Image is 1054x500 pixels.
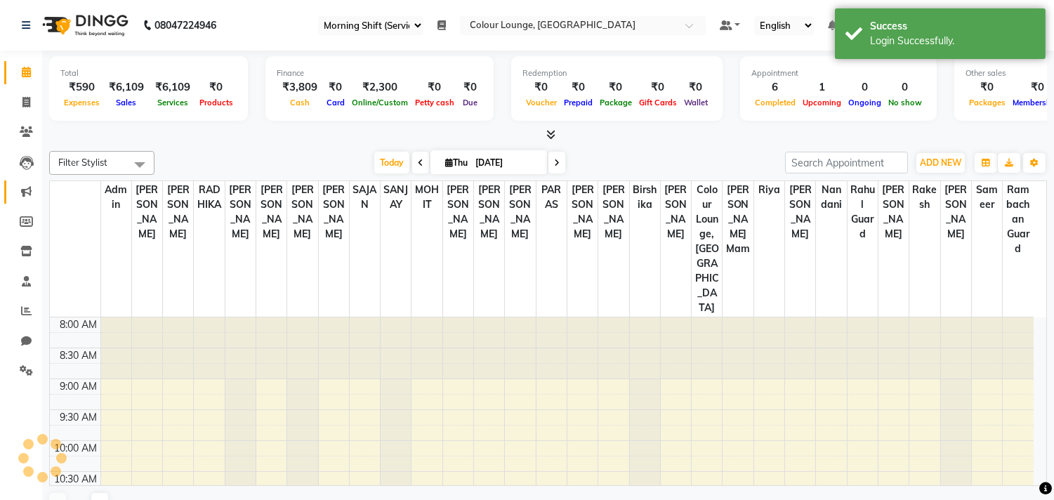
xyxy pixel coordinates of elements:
div: 1 [799,79,845,96]
span: Online/Custom [348,98,411,107]
span: Today [374,152,409,173]
div: ₹0 [680,79,711,96]
b: 08047224946 [154,6,216,45]
span: Rahul guard [848,181,878,243]
span: Due [459,98,481,107]
div: 0 [885,79,925,96]
span: [PERSON_NAME] [287,181,317,243]
span: [PERSON_NAME] [785,181,815,243]
span: RADHIKA [194,181,224,213]
span: Products [196,98,237,107]
div: Finance [277,67,482,79]
div: ₹6,109 [150,79,196,96]
div: ₹0 [635,79,680,96]
div: ₹3,809 [277,79,323,96]
span: ADD NEW [920,157,961,168]
span: Packages [966,98,1009,107]
span: Birshika [630,181,660,213]
div: ₹0 [560,79,596,96]
span: [PERSON_NAME] [661,181,691,243]
span: Expenses [60,98,103,107]
span: Card [323,98,348,107]
span: [PERSON_NAME] [319,181,349,243]
span: SANJAY [381,181,411,213]
span: [PERSON_NAME] [567,181,598,243]
div: ₹0 [966,79,1009,96]
div: ₹590 [60,79,103,96]
div: Appointment [751,67,925,79]
span: Voucher [522,98,560,107]
span: PARAS [536,181,567,213]
span: Sales [113,98,140,107]
span: Services [154,98,192,107]
img: logo [36,6,132,45]
span: Thu [442,157,471,168]
button: ADD NEW [916,153,965,173]
div: 10:30 AM [52,472,100,487]
div: 8:00 AM [58,317,100,332]
div: ₹0 [411,79,458,96]
span: MOHIT [411,181,442,213]
span: [PERSON_NAME] [163,181,193,243]
span: [PERSON_NAME] [598,181,628,243]
span: [PERSON_NAME] [132,181,162,243]
span: Completed [751,98,799,107]
span: [PERSON_NAME] [941,181,971,243]
span: Filter Stylist [58,157,107,168]
span: Cash [286,98,313,107]
span: Petty cash [411,98,458,107]
span: [PERSON_NAME] [256,181,286,243]
div: 8:30 AM [58,348,100,363]
span: [PERSON_NAME] [505,181,535,243]
span: Upcoming [799,98,845,107]
span: No show [885,98,925,107]
span: [PERSON_NAME] mam [723,181,753,258]
span: Rakesh [909,181,940,213]
div: Success [870,19,1035,34]
span: [PERSON_NAME] [878,181,909,243]
span: Riya [754,181,784,199]
div: 9:00 AM [58,379,100,394]
div: 9:30 AM [58,410,100,425]
input: 2025-09-04 [471,152,541,173]
span: Sameer [972,181,1002,213]
span: Package [596,98,635,107]
span: Colour Lounge, [GEOGRAPHIC_DATA] [692,181,722,317]
span: Nandani [816,181,846,213]
div: ₹0 [522,79,560,96]
div: ₹0 [596,79,635,96]
div: ₹2,300 [348,79,411,96]
span: Rambachan guard [1003,181,1034,258]
div: 10:00 AM [52,441,100,456]
div: 6 [751,79,799,96]
input: Search Appointment [785,152,908,173]
span: Prepaid [560,98,596,107]
div: Total [60,67,237,79]
span: [PERSON_NAME] [474,181,504,243]
span: Wallet [680,98,711,107]
div: ₹6,109 [103,79,150,96]
div: ₹0 [323,79,348,96]
div: 0 [845,79,885,96]
div: ₹0 [458,79,482,96]
div: ₹0 [196,79,237,96]
span: Gift Cards [635,98,680,107]
div: Login Successfully. [870,34,1035,48]
span: Ongoing [845,98,885,107]
div: Redemption [522,67,711,79]
span: [PERSON_NAME] [225,181,256,243]
span: Admin [101,181,131,213]
span: SAJAN [350,181,380,213]
span: [PERSON_NAME] [443,181,473,243]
